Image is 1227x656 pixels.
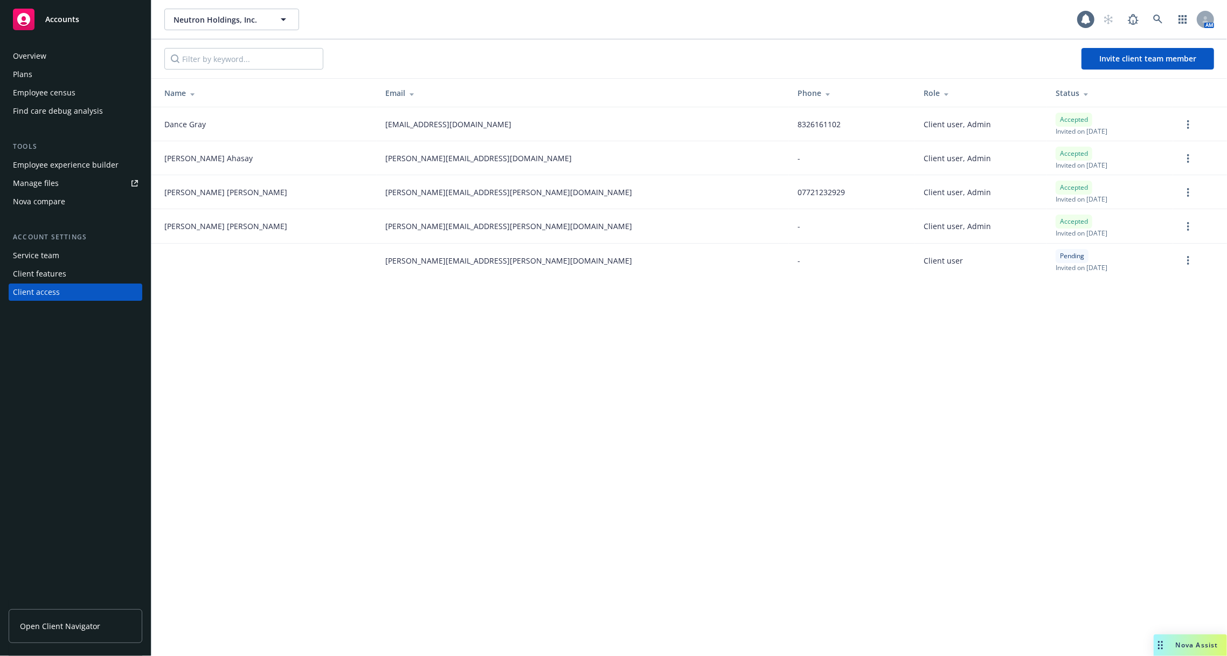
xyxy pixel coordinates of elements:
[924,119,991,130] span: Client user, Admin
[1182,220,1195,233] a: more
[9,265,142,282] a: Client features
[9,193,142,210] a: Nova compare
[13,84,75,101] div: Employee census
[164,87,368,99] div: Name
[385,119,511,130] span: [EMAIL_ADDRESS][DOMAIN_NAME]
[924,87,1038,99] div: Role
[13,265,66,282] div: Client features
[1182,254,1195,267] a: more
[1154,634,1167,656] div: Drag to move
[9,247,142,264] a: Service team
[164,119,206,130] span: Dance Gray
[164,9,299,30] button: Neutron Holdings, Inc.
[385,87,780,99] div: Email
[164,220,287,232] span: [PERSON_NAME] [PERSON_NAME]
[164,153,253,164] span: [PERSON_NAME] Ahasay
[1154,634,1227,656] button: Nova Assist
[13,284,60,301] div: Client access
[13,175,59,192] div: Manage files
[1147,9,1169,30] a: Search
[385,153,572,164] span: [PERSON_NAME][EMAIL_ADDRESS][DOMAIN_NAME]
[1099,53,1196,64] span: Invite client team member
[13,156,119,174] div: Employee experience builder
[9,84,142,101] a: Employee census
[9,232,142,243] div: Account settings
[924,255,963,266] span: Client user
[385,220,632,232] span: [PERSON_NAME][EMAIL_ADDRESS][PERSON_NAME][DOMAIN_NAME]
[1060,251,1084,261] span: Pending
[798,119,841,130] span: 8326161102
[9,47,142,65] a: Overview
[20,620,100,632] span: Open Client Navigator
[798,153,800,164] span: -
[1182,118,1195,131] a: more
[9,141,142,152] div: Tools
[798,255,800,266] span: -
[924,153,991,164] span: Client user, Admin
[798,220,800,232] span: -
[13,47,46,65] div: Overview
[9,102,142,120] a: Find care debug analysis
[924,187,991,198] span: Client user, Admin
[1082,48,1214,70] button: Invite client team member
[1122,9,1144,30] a: Report a Bug
[798,87,906,99] div: Phone
[924,220,991,232] span: Client user, Admin
[9,284,142,301] a: Client access
[1056,229,1107,238] span: Invited on [DATE]
[385,187,632,198] span: [PERSON_NAME][EMAIL_ADDRESS][PERSON_NAME][DOMAIN_NAME]
[1056,161,1107,170] span: Invited on [DATE]
[1098,9,1119,30] a: Start snowing
[9,66,142,83] a: Plans
[1176,640,1218,650] span: Nova Assist
[1060,183,1088,192] span: Accepted
[798,187,845,198] span: 07721232929
[1060,217,1088,226] span: Accepted
[45,15,79,24] span: Accounts
[1056,195,1107,204] span: Invited on [DATE]
[13,247,59,264] div: Service team
[1060,149,1088,158] span: Accepted
[13,102,103,120] div: Find care debug analysis
[1056,127,1107,136] span: Invited on [DATE]
[13,66,32,83] div: Plans
[164,48,323,70] input: Filter by keyword...
[13,193,65,210] div: Nova compare
[1056,263,1107,272] span: Invited on [DATE]
[385,255,632,266] span: [PERSON_NAME][EMAIL_ADDRESS][PERSON_NAME][DOMAIN_NAME]
[174,14,267,25] span: Neutron Holdings, Inc.
[1056,87,1164,99] div: Status
[9,156,142,174] a: Employee experience builder
[1060,115,1088,125] span: Accepted
[9,175,142,192] a: Manage files
[1182,152,1195,165] a: more
[1172,9,1194,30] a: Switch app
[1182,186,1195,199] a: more
[9,4,142,34] a: Accounts
[164,187,287,198] span: [PERSON_NAME] [PERSON_NAME]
